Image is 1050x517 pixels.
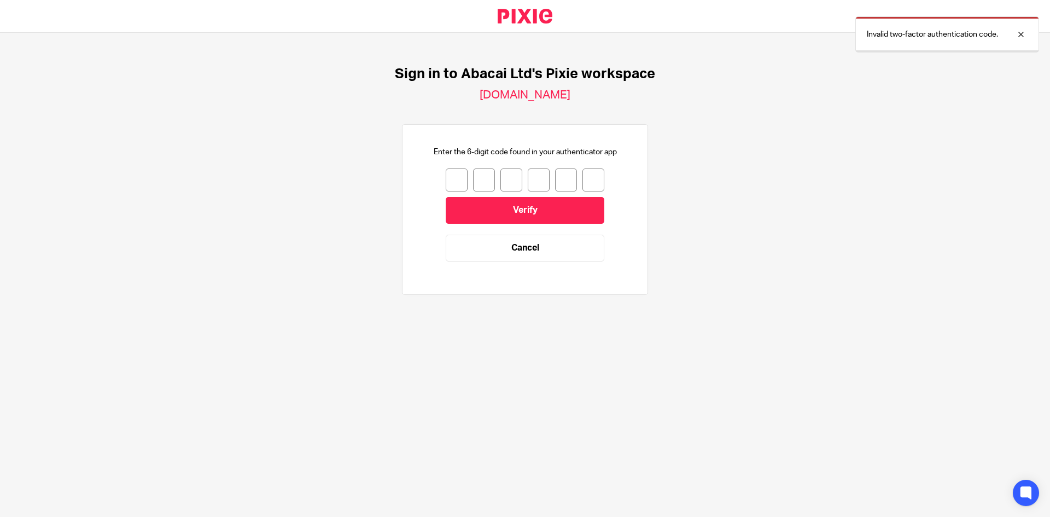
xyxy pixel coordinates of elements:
[434,147,617,158] p: Enter the 6-digit code found in your authenticator app
[395,66,655,83] h1: Sign in to Abacai Ltd's Pixie workspace
[867,29,998,40] p: Invalid two-factor authentication code.
[480,88,570,102] h2: [DOMAIN_NAME]
[446,197,604,224] input: Verify
[446,235,604,262] a: Cancel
